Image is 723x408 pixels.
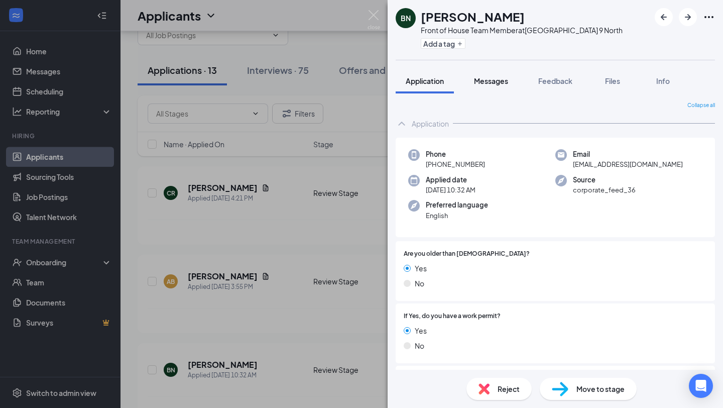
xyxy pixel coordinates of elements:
button: PlusAdd a tag [421,38,465,49]
span: Application [406,76,444,85]
span: If Yes, do you have a work permit? [404,312,501,321]
div: BN [401,13,411,23]
span: Info [656,76,670,85]
h1: [PERSON_NAME] [421,8,525,25]
span: Preferred language [426,200,488,210]
span: corporate_feed_36 [573,185,636,195]
span: Phone [426,149,485,159]
span: [DATE] 10:32 AM [426,185,475,195]
button: ArrowLeftNew [655,8,673,26]
button: ArrowRight [679,8,697,26]
div: Open Intercom Messenger [689,374,713,398]
div: Front of House Team Member at [GEOGRAPHIC_DATA] 9 North [421,25,623,35]
span: No [415,340,424,351]
span: Yes [415,325,427,336]
span: Collapse all [687,101,715,110]
svg: ArrowLeftNew [658,11,670,23]
span: English [426,211,488,221]
span: Feedback [538,76,572,85]
svg: ArrowRight [682,11,694,23]
svg: Ellipses [703,11,715,23]
span: No [415,278,424,289]
span: Source [573,175,636,185]
span: Messages [474,76,508,85]
span: Email [573,149,683,159]
span: Move to stage [576,383,625,394]
span: [EMAIL_ADDRESS][DOMAIN_NAME] [573,159,683,169]
span: Files [605,76,620,85]
span: Reject [498,383,520,394]
span: Yes [415,263,427,274]
div: Application [412,119,449,129]
span: [PHONE_NUMBER] [426,159,485,169]
svg: Plus [457,41,463,47]
span: Are you older than [DEMOGRAPHIC_DATA]? [404,249,530,259]
svg: ChevronUp [396,118,408,130]
span: Applied date [426,175,475,185]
